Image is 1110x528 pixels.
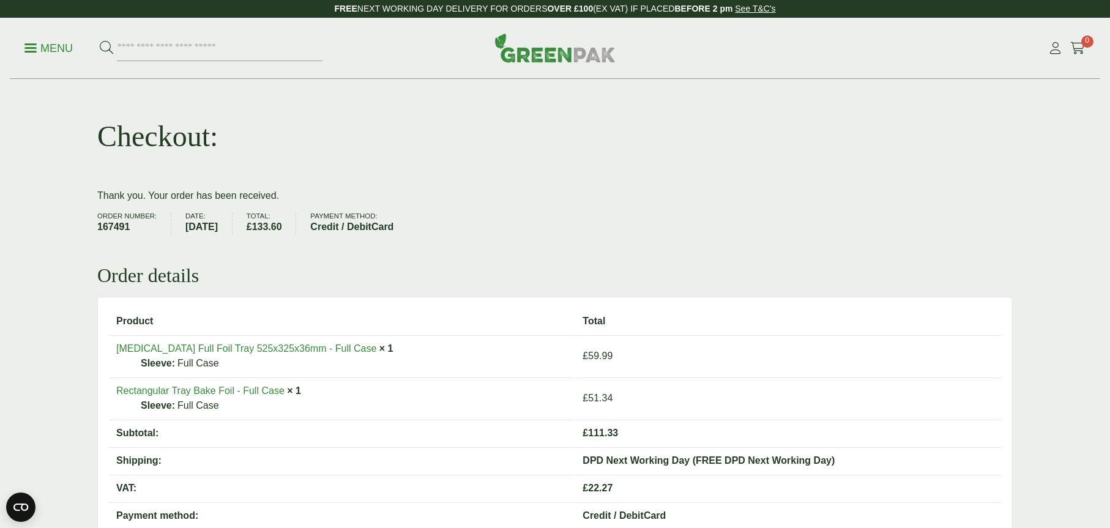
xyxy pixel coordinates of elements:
li: Date: [185,213,233,234]
li: Order number: [97,213,171,234]
span: £ [583,428,588,438]
th: Shipping: [109,447,574,474]
th: VAT: [109,475,574,501]
strong: Sleeve: [141,398,175,413]
strong: [DATE] [185,220,218,234]
img: GreenPak Supplies [494,33,616,62]
h2: Order details [97,264,1013,287]
th: Total [575,308,1001,334]
span: 0 [1081,35,1093,48]
strong: BEFORE 2 pm [674,4,732,13]
span: 22.27 [583,483,613,493]
p: Full Case [141,398,567,413]
th: Product [109,308,574,334]
li: Payment method: [310,213,408,234]
span: £ [583,483,588,493]
a: See T&C's [735,4,775,13]
p: Thank you. Your order has been received. [97,188,1013,203]
strong: Credit / DebitCard [310,220,393,234]
td: DPD Next Working Day (FREE DPD Next Working Day) [575,447,1001,474]
a: Rectangular Tray Bake Foil - Full Case [116,385,285,396]
span: 111.33 [583,428,618,438]
li: Total: [247,213,297,234]
p: Full Case [141,356,567,371]
strong: × 1 [287,385,301,396]
strong: Sleeve: [141,356,175,371]
bdi: 51.34 [583,393,613,403]
button: Open CMP widget [6,493,35,522]
th: Subtotal: [109,420,574,446]
span: £ [247,221,252,232]
strong: × 1 [379,343,393,354]
strong: FREE [334,4,357,13]
a: Menu [24,41,73,53]
i: Cart [1070,42,1086,54]
i: My Account [1048,42,1063,54]
strong: 167491 [97,220,157,234]
span: £ [583,351,588,361]
bdi: 133.60 [247,221,282,232]
bdi: 59.99 [583,351,613,361]
span: £ [583,393,588,403]
a: 0 [1070,39,1086,58]
p: Menu [24,41,73,56]
h1: Checkout: [97,119,218,154]
strong: OVER £100 [547,4,593,13]
a: [MEDICAL_DATA] Full Foil Tray 525x325x36mm - Full Case [116,343,376,354]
